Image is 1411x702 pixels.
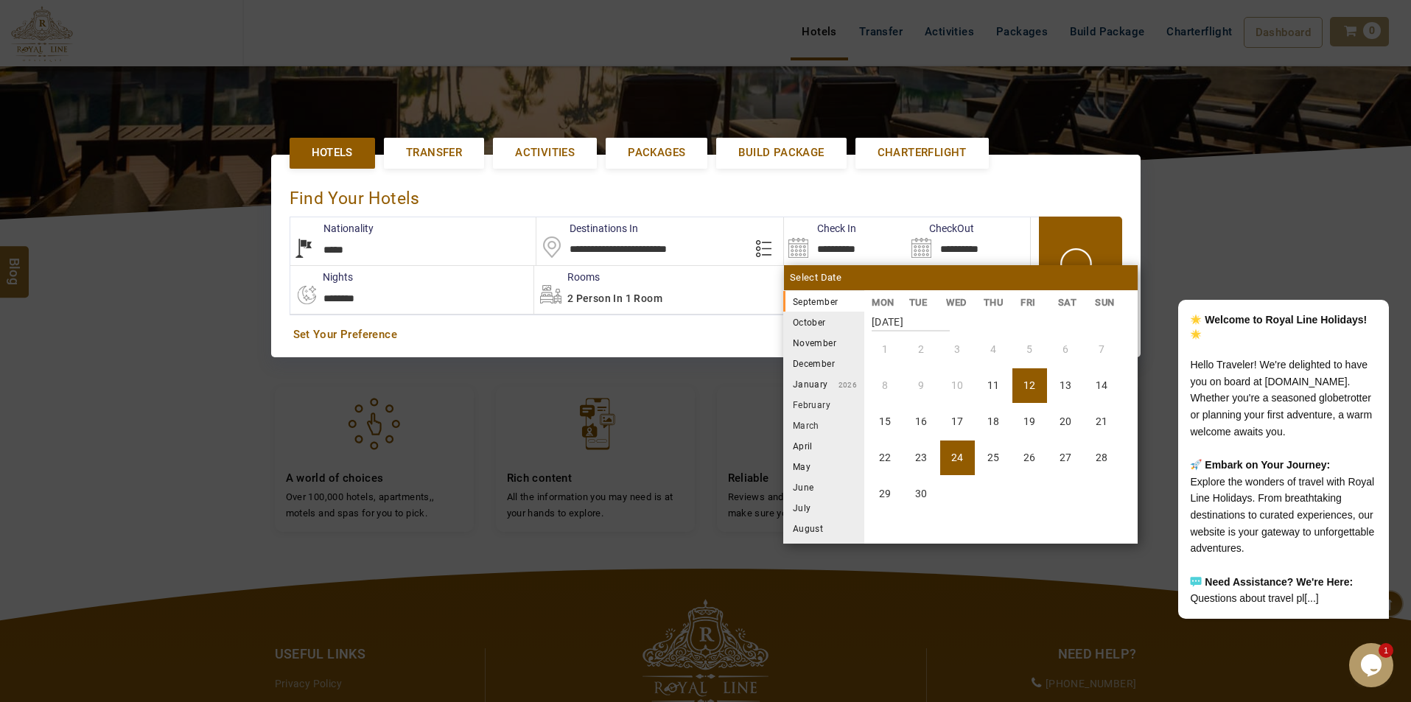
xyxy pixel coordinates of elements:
[901,295,939,310] li: TUE
[1048,368,1083,403] li: Saturday, 13 September 2025
[940,440,975,475] li: Wednesday, 24 September 2025
[1012,368,1047,403] li: Friday, 12 September 2025
[904,404,939,439] li: Tuesday, 16 September 2025
[1085,368,1119,403] li: Sunday, 14 September 2025
[868,404,903,439] li: Monday, 15 September 2025
[783,477,864,497] li: June
[536,221,638,236] label: Destinations In
[907,221,974,236] label: CheckOut
[783,518,864,538] li: August
[783,291,864,312] li: September
[783,456,864,477] li: May
[828,381,858,389] small: 2026
[738,145,824,161] span: Build Package
[290,270,353,284] label: nights
[290,221,374,236] label: Nationality
[1131,150,1396,636] iframe: chat widget
[783,435,864,456] li: April
[406,145,462,161] span: Transfer
[783,312,864,332] li: October
[838,298,941,306] small: 2025
[1012,440,1047,475] li: Friday, 26 September 2025
[904,440,939,475] li: Tuesday, 23 September 2025
[784,217,907,265] input: Search
[783,353,864,373] li: December
[515,145,575,161] span: Activities
[976,404,1011,439] li: Thursday, 18 September 2025
[783,332,864,353] li: November
[940,404,975,439] li: Wednesday, 17 September 2025
[1085,440,1119,475] li: Sunday, 28 September 2025
[716,138,846,168] a: Build Package
[606,138,707,168] a: Packages
[1088,295,1125,310] li: SUN
[904,477,939,511] li: Tuesday, 30 September 2025
[1048,440,1083,475] li: Saturday, 27 September 2025
[293,327,1118,343] a: Set Your Preference
[1085,404,1119,439] li: Sunday, 21 September 2025
[534,270,600,284] label: Rooms
[312,145,353,161] span: Hotels
[939,295,976,310] li: WED
[567,292,662,304] span: 2 Person in 1 Room
[976,440,1011,475] li: Thursday, 25 September 2025
[290,173,1122,217] div: Find Your Hotels
[290,138,375,168] a: Hotels
[783,497,864,518] li: July
[868,440,903,475] li: Monday, 22 September 2025
[784,265,1138,290] div: Select Date
[878,145,967,161] span: Charterflight
[1013,295,1051,310] li: FRI
[493,138,597,168] a: Activities
[868,477,903,511] li: Monday, 29 September 2025
[1012,404,1047,439] li: Friday, 19 September 2025
[784,221,856,236] label: Check In
[384,138,484,168] a: Transfer
[1050,295,1088,310] li: SAT
[1048,404,1083,439] li: Saturday, 20 September 2025
[976,295,1013,310] li: THU
[864,295,902,310] li: MON
[783,373,864,394] li: January
[872,305,950,331] strong: [DATE]
[628,145,685,161] span: Packages
[976,368,1011,403] li: Thursday, 11 September 2025
[783,415,864,435] li: March
[783,394,864,415] li: February
[907,217,1030,265] input: Search
[1349,643,1396,687] iframe: chat widget
[855,138,989,168] a: Charterflight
